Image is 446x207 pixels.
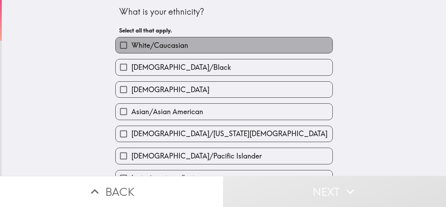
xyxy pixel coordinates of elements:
span: Asian/Asian American [131,107,203,117]
button: [DEMOGRAPHIC_DATA]/Pacific Islander [116,148,332,164]
h6: Select all that apply. [119,27,329,34]
div: What is your ethnicity? [119,6,329,18]
button: [DEMOGRAPHIC_DATA] [116,82,332,97]
button: [DEMOGRAPHIC_DATA]/[US_STATE][DEMOGRAPHIC_DATA] [116,126,332,142]
span: [DEMOGRAPHIC_DATA]/Black [131,62,231,72]
button: Latin American/Latino [116,170,332,186]
button: [DEMOGRAPHIC_DATA]/Black [116,59,332,75]
span: [DEMOGRAPHIC_DATA] [131,85,209,95]
button: Next [223,176,446,207]
span: White/Caucasian [131,40,188,50]
button: Asian/Asian American [116,104,332,119]
span: [DEMOGRAPHIC_DATA]/[US_STATE][DEMOGRAPHIC_DATA] [131,129,328,139]
span: Latin American/Latino [131,173,202,183]
button: White/Caucasian [116,37,332,53]
span: [DEMOGRAPHIC_DATA]/Pacific Islander [131,151,262,161]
